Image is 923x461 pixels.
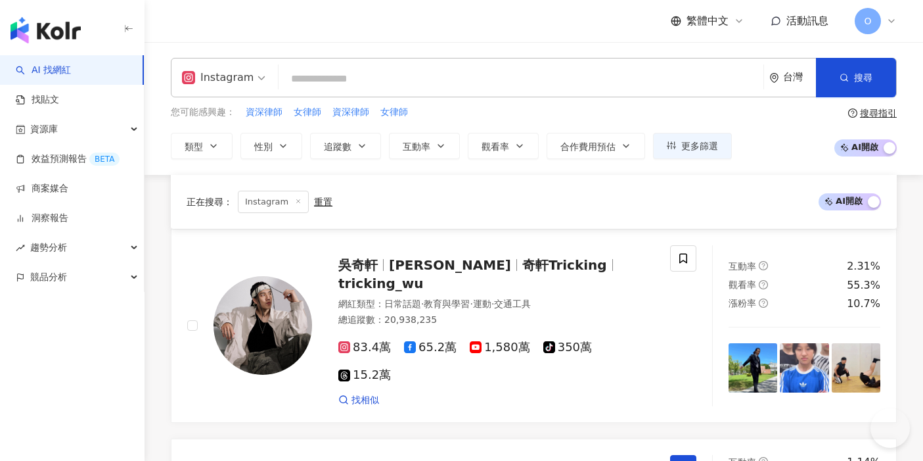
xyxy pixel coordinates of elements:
span: 教育與學習 [424,299,470,309]
span: 女律師 [294,106,321,119]
div: 網紅類型 ： [338,298,654,311]
img: KOL Avatar [214,276,312,375]
button: 女律師 [293,105,322,120]
button: 合作費用預估 [547,133,645,159]
span: 追蹤數 [324,141,351,152]
div: 總追蹤數 ： 20,938,235 [338,314,654,327]
span: 1,580萬 [470,341,530,354]
img: logo [11,17,81,43]
span: O [864,14,871,28]
div: 55.3% [847,278,880,293]
span: 觀看率 [729,279,756,290]
span: 性別 [254,141,273,152]
div: 10.7% [847,297,880,311]
button: 追蹤數 [310,133,381,159]
span: 繁體中文 [687,14,729,28]
a: 商案媒合 [16,182,68,195]
div: 重置 [314,197,332,207]
img: post-image [832,343,880,392]
button: 類型 [171,133,233,159]
button: 性別 [240,133,302,159]
span: 找相似 [351,394,379,407]
span: 趨勢分析 [30,233,67,262]
span: 日常話題 [384,299,421,309]
span: 您可能感興趣： [171,106,235,119]
span: 65.2萬 [404,341,457,354]
span: 漲粉率 [729,298,756,308]
button: 女律師 [380,105,409,120]
span: 350萬 [543,341,592,354]
span: 活動訊息 [786,14,828,27]
a: 效益預測報告BETA [16,153,120,166]
img: post-image [780,343,828,392]
span: Instagram [238,191,309,213]
div: 台灣 [783,72,816,83]
img: post-image [729,343,777,392]
span: 合作費用預估 [560,141,616,152]
span: 類型 [185,141,203,152]
span: 競品分析 [30,262,67,292]
span: 吳奇軒 [338,257,378,273]
button: 更多篩選 [653,133,732,159]
button: 觀看率 [468,133,539,159]
button: 互動率 [389,133,460,159]
a: 找相似 [338,394,379,407]
a: searchAI 找網紅 [16,64,71,77]
span: 女律師 [380,106,408,119]
a: 找貼文 [16,93,59,107]
div: Instagram [182,67,254,88]
span: question-circle [759,280,768,289]
span: 資深律師 [332,106,369,119]
span: 83.4萬 [338,341,391,354]
span: 15.2萬 [338,368,391,382]
span: [PERSON_NAME] [389,257,511,273]
span: · [421,299,424,309]
span: 資深律師 [246,106,282,119]
span: 互動率 [729,261,756,272]
div: 2.31% [847,259,880,274]
span: 資源庫 [30,114,58,144]
span: environment [769,73,779,83]
span: 交通工具 [494,299,531,309]
span: 運動 [473,299,491,309]
span: 奇軒Tricking [522,257,607,273]
span: · [470,299,472,309]
a: KOL Avatar吳奇軒[PERSON_NAME]奇軒Trickingtricking_wu網紅類型：日常話題·教育與學習·運動·交通工具總追蹤數：20,938,23583.4萬65.2萬1,... [171,229,897,424]
span: 觀看率 [482,141,509,152]
span: tricking_wu [338,276,424,291]
span: 更多篩選 [681,141,718,151]
iframe: Help Scout Beacon - Open [870,408,910,448]
div: 搜尋指引 [860,108,897,118]
button: 資深律師 [245,105,283,120]
span: question-circle [759,299,768,308]
span: 正在搜尋 ： [187,197,233,207]
a: 洞察報告 [16,212,68,225]
button: 搜尋 [816,58,896,97]
span: · [491,299,494,309]
span: question-circle [848,109,857,118]
button: 資深律師 [332,105,370,120]
span: rise [16,243,25,253]
span: 互動率 [403,141,430,152]
span: 搜尋 [854,72,872,83]
span: question-circle [759,261,768,270]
